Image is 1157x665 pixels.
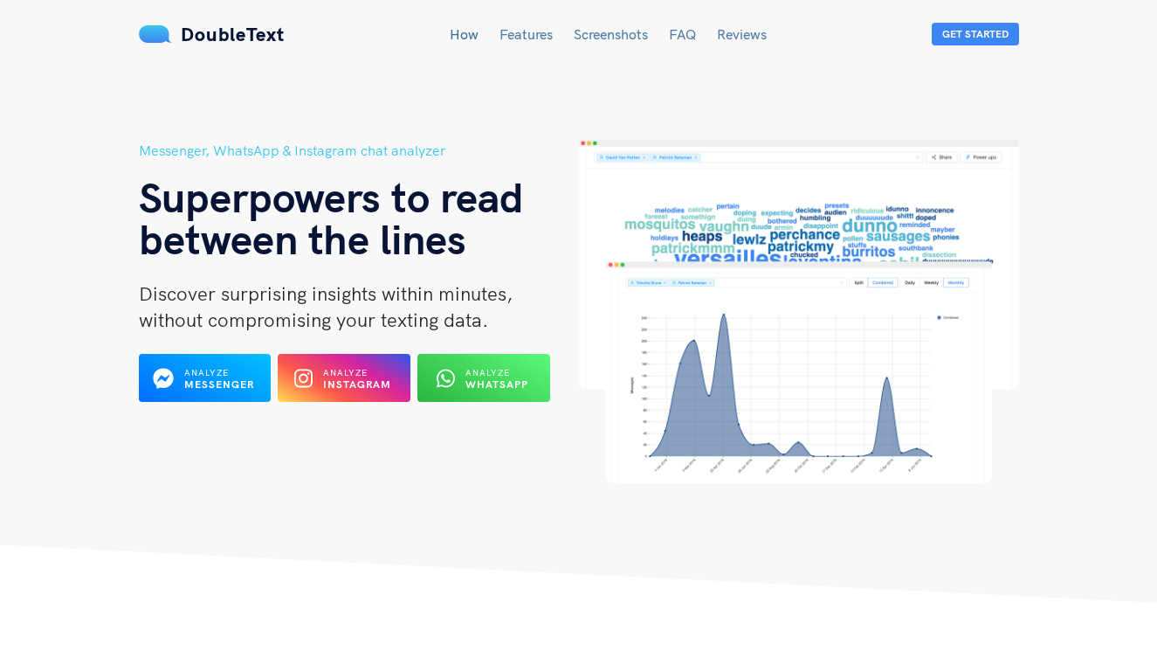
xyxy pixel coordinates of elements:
button: Analyze Messenger [139,354,272,402]
a: FAQ [669,25,696,43]
b: WhatsApp [465,378,528,391]
span: Superpowers to read [139,170,524,223]
a: Screenshots [574,25,648,43]
span: Analyze [323,367,368,378]
span: Discover surprising insights within minutes, [139,281,513,306]
button: Get Started [932,23,1019,45]
a: How [450,25,479,43]
span: Analyze [465,367,510,378]
span: DoubleText [181,22,285,46]
a: DoubleText [139,22,285,46]
h5: Messenger, WhatsApp & Instagram chat analyzer [139,140,579,162]
b: Messenger [184,378,254,391]
a: Analyze Messenger [139,377,272,392]
img: hero [579,140,1019,483]
b: Instagram [323,378,391,391]
span: without compromising your texting data. [139,308,488,332]
span: between the lines [139,212,466,265]
button: Analyze WhatsApp [417,354,550,402]
a: Reviews [717,25,767,43]
a: Analyze WhatsApp [417,377,550,392]
button: Analyze Instagram [278,354,410,402]
a: Features [499,25,553,43]
a: Analyze Instagram [278,377,410,392]
span: Analyze [184,367,229,378]
img: mS3x8y1f88AAAAABJRU5ErkJggg== [139,25,172,43]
